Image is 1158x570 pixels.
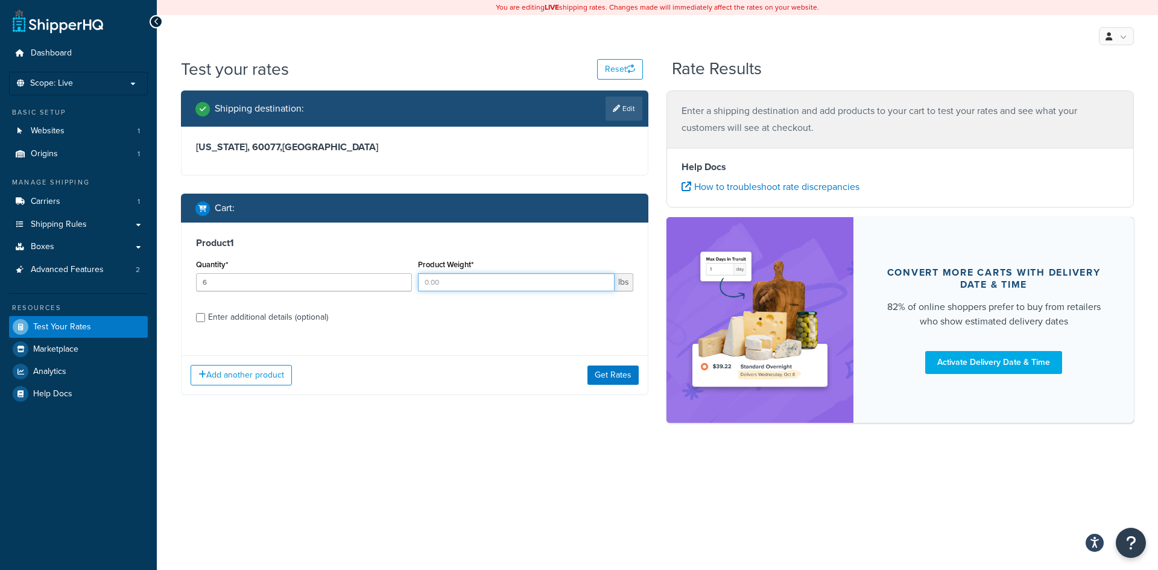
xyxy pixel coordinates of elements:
a: Edit [606,97,642,121]
span: lbs [615,273,633,291]
input: 0.00 [418,273,615,291]
div: Manage Shipping [9,177,148,188]
a: Analytics [9,361,148,382]
a: Test Your Rates [9,316,148,338]
h3: [US_STATE], 60077 , [GEOGRAPHIC_DATA] [196,141,633,153]
a: Boxes [9,236,148,258]
span: 1 [138,149,140,159]
span: Advanced Features [31,265,104,275]
a: How to troubleshoot rate discrepancies [682,180,859,194]
label: Product Weight* [418,260,473,269]
button: Add another product [191,365,292,385]
a: Help Docs [9,383,148,405]
input: Enter additional details (optional) [196,313,205,322]
li: Advanced Features [9,259,148,281]
div: Convert more carts with delivery date & time [882,267,1105,291]
h2: Cart : [215,203,235,214]
a: Websites1 [9,120,148,142]
li: Origins [9,143,148,165]
h2: Shipping destination : [215,103,304,114]
li: Websites [9,120,148,142]
span: Scope: Live [30,78,73,89]
p: Enter a shipping destination and add products to your cart to test your rates and see what your c... [682,103,1119,136]
span: 1 [138,126,140,136]
span: Boxes [31,242,54,252]
h4: Help Docs [682,160,1119,174]
span: 1 [138,197,140,207]
a: Carriers1 [9,191,148,213]
button: Reset [597,59,643,80]
a: Origins1 [9,143,148,165]
div: Basic Setup [9,107,148,118]
button: Get Rates [587,366,639,385]
h3: Product 1 [196,237,633,249]
div: 82% of online shoppers prefer to buy from retailers who show estimated delivery dates [882,300,1105,329]
a: Advanced Features2 [9,259,148,281]
li: Carriers [9,191,148,213]
span: Dashboard [31,48,72,59]
div: Enter additional details (optional) [208,309,328,326]
h1: Test your rates [181,57,289,81]
span: Help Docs [33,389,72,399]
span: Origins [31,149,58,159]
span: Carriers [31,197,60,207]
a: Shipping Rules [9,214,148,236]
div: Resources [9,303,148,313]
a: Activate Delivery Date & Time [925,351,1062,374]
a: Dashboard [9,42,148,65]
span: Shipping Rules [31,220,87,230]
span: Test Your Rates [33,322,91,332]
span: Marketplace [33,344,78,355]
label: Quantity* [196,260,228,269]
input: 0.0 [196,273,412,291]
img: feature-image-ddt-36eae7f7280da8017bfb280eaccd9c446f90b1fe08728e4019434db127062ab4.png [685,235,835,405]
span: Analytics [33,367,66,377]
button: Open Resource Center [1116,528,1146,558]
b: LIVE [545,2,559,13]
a: Marketplace [9,338,148,360]
span: Websites [31,126,65,136]
h2: Rate Results [672,60,762,78]
span: 2 [136,265,140,275]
